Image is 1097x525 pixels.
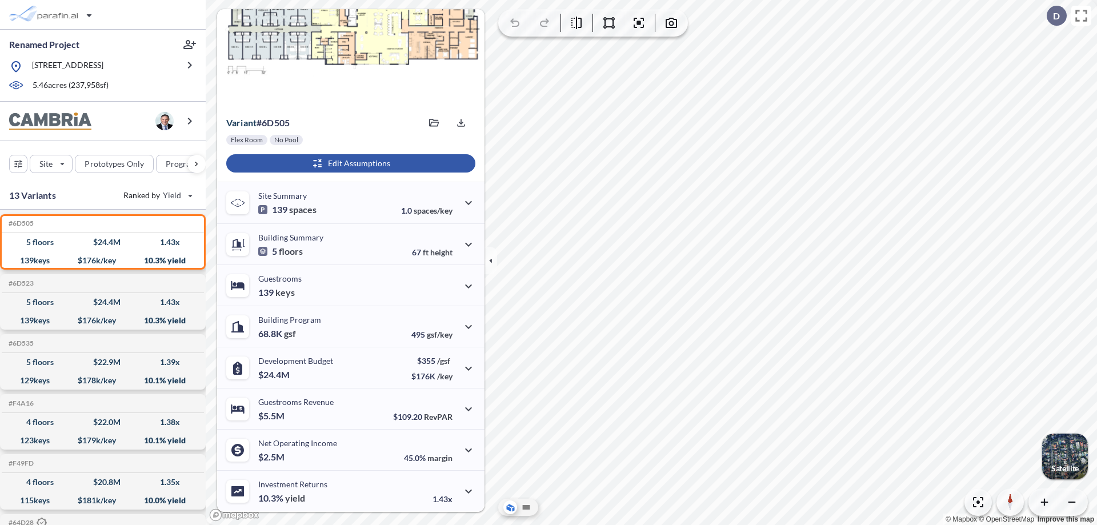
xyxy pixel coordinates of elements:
[166,158,198,170] p: Program
[39,158,53,170] p: Site
[274,135,298,145] p: No Pool
[503,500,517,514] button: Aerial View
[437,356,450,366] span: /gsf
[519,500,533,514] button: Site Plan
[411,330,453,339] p: 495
[6,219,34,227] h5: Click to copy the code
[433,494,453,504] p: 1.43x
[258,492,305,504] p: 10.3%
[1051,464,1079,473] p: Satellite
[9,113,91,130] img: BrandImage
[258,410,286,422] p: $5.5M
[226,117,290,129] p: # 6d505
[33,79,109,92] p: 5.46 acres ( 237,958 sf)
[279,246,303,257] span: floors
[75,155,154,173] button: Prototypes Only
[226,117,257,128] span: Variant
[946,515,977,523] a: Mapbox
[258,397,334,407] p: Guestrooms Revenue
[30,155,73,173] button: Site
[411,371,453,381] p: $176K
[6,459,34,467] h5: Click to copy the code
[1042,434,1088,479] button: Switcher ImageSatellite
[231,135,263,145] p: Flex Room
[427,330,453,339] span: gsf/key
[258,438,337,448] p: Net Operating Income
[6,399,34,407] h5: Click to copy the code
[285,492,305,504] span: yield
[6,279,34,287] h5: Click to copy the code
[163,190,182,201] span: Yield
[258,369,291,380] p: $24.4M
[258,233,323,242] p: Building Summary
[258,274,302,283] p: Guestrooms
[9,189,56,202] p: 13 Variants
[401,206,453,215] p: 1.0
[1038,515,1094,523] a: Improve this map
[430,247,453,257] span: height
[1053,11,1060,21] p: D
[156,155,218,173] button: Program
[427,453,453,463] span: margin
[393,412,453,422] p: $109.20
[9,38,79,51] p: Renamed Project
[284,328,296,339] span: gsf
[423,247,429,257] span: ft
[85,158,144,170] p: Prototypes Only
[275,287,295,298] span: keys
[258,356,333,366] p: Development Budget
[114,186,200,205] button: Ranked by Yield
[424,412,453,422] span: RevPAR
[6,339,34,347] h5: Click to copy the code
[226,154,475,173] button: Edit Assumptions
[258,191,307,201] p: Site Summary
[258,451,286,463] p: $2.5M
[412,247,453,257] p: 67
[155,112,174,130] img: user logo
[414,206,453,215] span: spaces/key
[404,453,453,463] p: 45.0%
[258,204,317,215] p: 139
[258,479,327,489] p: Investment Returns
[411,356,453,366] p: $355
[979,515,1034,523] a: OpenStreetMap
[258,287,295,298] p: 139
[258,246,303,257] p: 5
[209,508,259,522] a: Mapbox homepage
[437,371,453,381] span: /key
[258,328,296,339] p: 68.8K
[289,204,317,215] span: spaces
[32,59,103,74] p: [STREET_ADDRESS]
[1042,434,1088,479] img: Switcher Image
[258,315,321,324] p: Building Program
